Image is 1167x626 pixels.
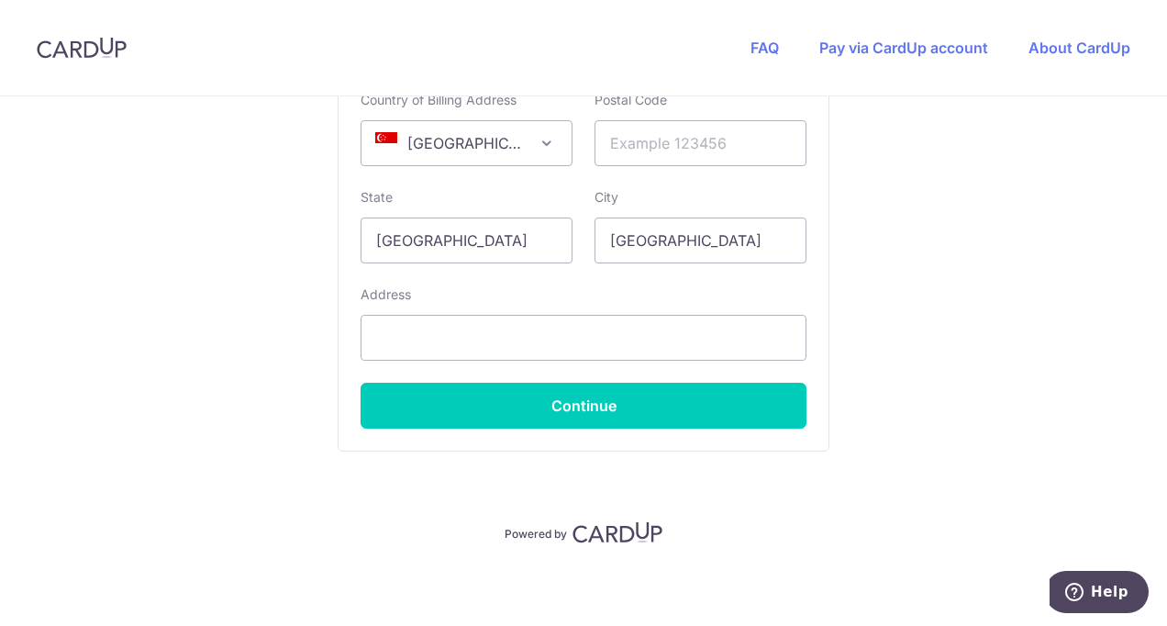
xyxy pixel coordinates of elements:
[361,121,572,165] span: Singapore
[819,39,988,57] a: Pay via CardUp account
[595,120,806,166] input: Example 123456
[1050,571,1149,617] iframe: Opens a widget where you can find more information
[361,91,517,109] label: Country of Billing Address
[595,91,667,109] label: Postal Code
[361,120,572,166] span: Singapore
[37,37,127,59] img: CardUp
[361,188,393,207] label: State
[505,523,567,542] p: Powered by
[750,39,779,57] a: FAQ
[595,188,618,207] label: City
[361,285,411,304] label: Address
[361,383,806,429] button: Continue
[572,521,662,543] img: CardUp
[1028,39,1130,57] a: About CardUp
